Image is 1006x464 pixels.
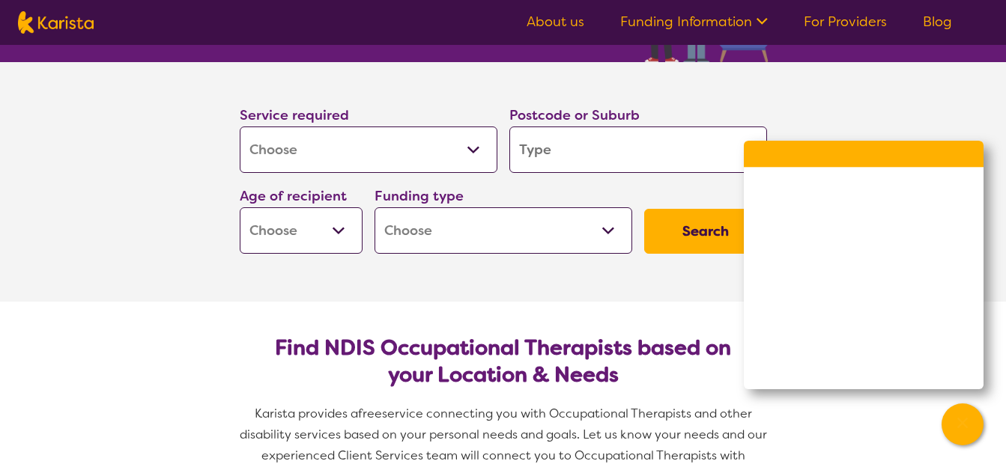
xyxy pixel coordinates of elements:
[762,180,966,192] p: How can we help you [DATE]?
[804,264,875,287] span: Live Chat
[942,403,984,445] button: Channel Menu
[804,355,879,378] span: WhatsApp
[255,406,358,421] span: Karista provides a
[240,187,347,205] label: Age of recipient
[18,11,94,34] img: Karista logo
[744,141,984,389] div: Channel Menu
[240,106,349,124] label: Service required
[358,406,382,421] span: free
[509,106,640,124] label: Postcode or Suburb
[252,335,755,388] h2: Find NDIS Occupational Therapists based on your Location & Needs
[804,219,861,241] span: Call us
[923,13,952,31] a: Blog
[644,209,767,254] button: Search
[620,13,768,31] a: Funding Information
[375,187,464,205] label: Funding type
[762,156,966,174] h2: Welcome to Karista!
[804,310,876,332] span: Facebook
[744,207,984,389] ul: Choose channel
[804,13,887,31] a: For Providers
[527,13,584,31] a: About us
[509,126,767,173] input: Type
[744,344,984,389] a: Web link opens in a new tab.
